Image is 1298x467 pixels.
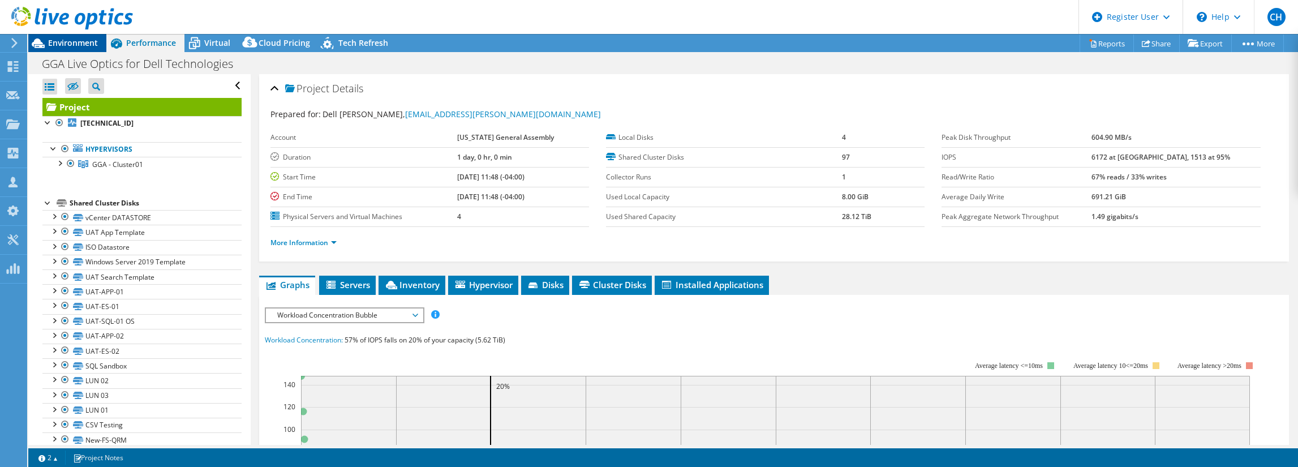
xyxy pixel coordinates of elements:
a: Hypervisors [42,142,242,157]
a: UAT App Template [42,225,242,239]
span: Cloud Pricing [259,37,310,48]
a: [EMAIL_ADDRESS][PERSON_NAME][DOMAIN_NAME] [405,109,601,119]
a: Reports [1080,35,1134,52]
a: Project [42,98,242,116]
a: UAT-ES-02 [42,344,242,358]
label: Prepared for: [270,109,321,119]
a: UAT-ES-01 [42,299,242,314]
h1: GGA Live Optics for Dell Technologies [37,58,251,70]
label: Local Disks [606,132,842,143]
b: [DATE] 11:48 (-04:00) [457,172,525,182]
span: Graphs [265,279,310,290]
b: 28.12 TiB [842,212,871,221]
a: New-FS-QRM [42,432,242,447]
label: Shared Cluster Disks [606,152,842,163]
text: 120 [283,402,295,412]
span: Workload Concentration: [265,335,343,345]
span: Disks [527,279,564,290]
label: Peak Aggregate Network Throughput [942,211,1091,222]
a: Windows Server 2019 Template [42,255,242,269]
b: [US_STATE] General Assembly [457,132,554,142]
a: vCenter DATASTORE [42,210,242,225]
span: Project [285,83,329,95]
a: Share [1133,35,1180,52]
div: Shared Cluster Disks [70,196,242,210]
span: Environment [48,37,98,48]
b: 6172 at [GEOGRAPHIC_DATA], 1513 at 95% [1091,152,1230,162]
b: [TECHNICAL_ID] [80,118,134,128]
span: Performance [126,37,176,48]
b: 4 [842,132,846,142]
a: CSV Testing [42,418,242,432]
a: ISO Datastore [42,240,242,255]
span: GGA - Cluster01 [92,160,143,169]
b: 1 day, 0 hr, 0 min [457,152,512,162]
span: Installed Applications [660,279,763,290]
a: UAT-APP-02 [42,329,242,344]
text: 100 [283,425,295,434]
span: Servers [325,279,370,290]
b: [DATE] 11:48 (-04:00) [457,192,525,202]
a: UAT-APP-01 [42,284,242,299]
a: LUN 02 [42,373,242,388]
text: Average latency >20ms [1177,362,1241,370]
b: 1.49 gigabits/s [1091,212,1138,221]
label: Collector Runs [606,172,842,183]
label: Account [270,132,458,143]
a: More [1231,35,1284,52]
tspan: Average latency <=10ms [975,362,1043,370]
a: 2 [31,451,66,465]
span: CH [1267,8,1286,26]
label: Physical Servers and Virtual Machines [270,211,458,222]
span: Dell [PERSON_NAME], [323,109,601,119]
b: 8.00 GiB [842,192,869,202]
a: Export [1179,35,1232,52]
a: LUN 01 [42,403,242,418]
a: [TECHNICAL_ID] [42,116,242,131]
label: End Time [270,191,458,203]
a: LUN 03 [42,388,242,403]
b: 1 [842,172,846,182]
a: More Information [270,238,337,247]
span: Workload Concentration Bubble [272,309,417,322]
label: Read/Write Ratio [942,172,1091,183]
svg: \n [1197,12,1207,22]
b: 67% reads / 33% writes [1091,172,1167,182]
a: UAT Search Template [42,269,242,284]
a: SQL Sandbox [42,358,242,373]
label: Average Daily Write [942,191,1091,203]
a: GGA - Cluster01 [42,157,242,172]
span: Tech Refresh [338,37,388,48]
label: Start Time [270,172,458,183]
a: Project Notes [65,451,131,465]
span: Hypervisor [454,279,513,290]
span: Details [332,82,363,95]
a: UAT-SQL-01 OS [42,314,242,329]
label: Duration [270,152,458,163]
b: 97 [842,152,850,162]
span: Inventory [384,279,440,290]
label: Used Shared Capacity [606,211,842,222]
b: 691.21 GiB [1091,192,1126,202]
span: Cluster Disks [578,279,646,290]
b: 604.90 MB/s [1091,132,1132,142]
span: Virtual [204,37,230,48]
b: 4 [457,212,461,221]
label: IOPS [942,152,1091,163]
label: Peak Disk Throughput [942,132,1091,143]
tspan: Average latency 10<=20ms [1073,362,1148,370]
label: Used Local Capacity [606,191,842,203]
text: 140 [283,380,295,389]
span: 57% of IOPS falls on 20% of your capacity (5.62 TiB) [345,335,505,345]
text: 20% [496,382,510,391]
